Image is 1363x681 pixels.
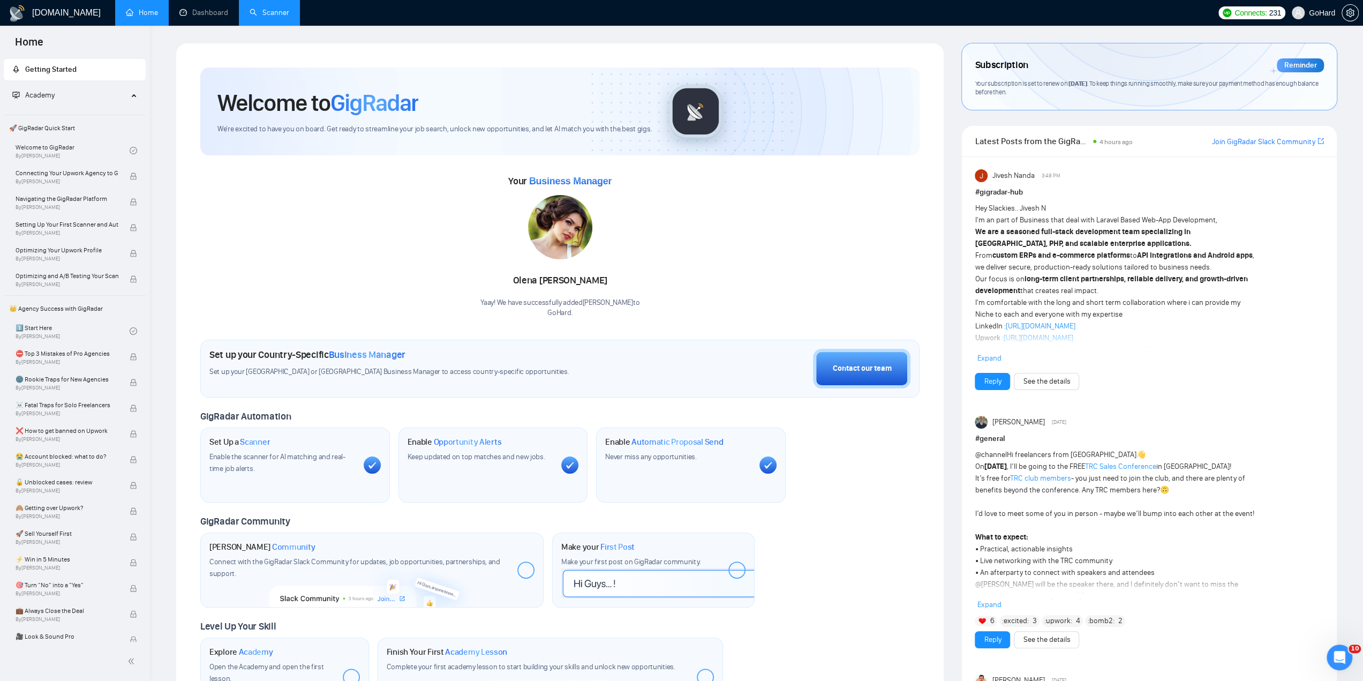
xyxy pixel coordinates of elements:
span: [PERSON_NAME] [992,416,1045,428]
button: setting [1342,4,1359,21]
p: GoHard . [480,308,639,318]
span: By [PERSON_NAME] [16,281,118,288]
span: :upwork: [1044,615,1072,627]
span: By [PERSON_NAME] [16,359,118,365]
strong: We are a seasoned full-stack development team specializing in [GEOGRAPHIC_DATA], PHP, and scalabl... [975,227,1191,248]
span: ⛔ Top 3 Mistakes of Pro Agencies [16,348,118,359]
span: lock [130,636,137,643]
span: :bomb2: [1088,615,1115,627]
h1: Explore [209,647,273,657]
span: Academy [12,91,55,100]
span: 🌚 Rookie Traps for New Agencies [16,374,118,385]
span: Business Manager [529,176,612,186]
span: By [PERSON_NAME] [16,565,118,571]
span: By [PERSON_NAME] [16,385,118,391]
span: Optimizing Your Upwork Profile [16,245,118,256]
span: 🙈 Getting over Upwork? [16,503,118,513]
a: Welcome to GigRadarBy[PERSON_NAME] [16,139,130,162]
span: check-circle [130,147,137,154]
span: Opportunity Alerts [433,437,501,447]
span: Your [508,175,612,187]
span: setting [1342,9,1358,17]
span: Level Up Your Skill [200,620,276,632]
span: 😭 Account blocked: what to do? [16,451,118,462]
strong: long-term client partnerships, reliable delivery, and growth-driven development [975,274,1247,295]
span: lock [130,198,137,206]
span: Home [6,34,52,57]
span: GigRadar Community [200,515,290,527]
img: Jivesh Nanda [975,169,988,182]
span: By [PERSON_NAME] [16,462,118,468]
h1: Make your [561,542,635,552]
strong: custom ERPs and e-commerce platforms [992,251,1129,260]
span: lock [130,250,137,257]
span: Academy [25,91,55,100]
a: TRC Sales Conference [1085,462,1156,471]
h1: Finish Your First [387,647,507,657]
span: First Post [600,542,635,552]
span: lock [130,533,137,541]
h1: Set Up a [209,437,270,447]
span: [DATE] [1052,417,1066,427]
img: upwork-logo.png [1223,9,1231,17]
span: Automatic Proposal Send [631,437,723,447]
span: lock [130,224,137,231]
span: Connecting Your Upwork Agency to GigRadar [16,168,118,178]
div: Reminder [1277,58,1324,72]
span: [DATE] [1068,79,1087,87]
span: Your subscription is set to renew on . To keep things running smoothly, make sure your payment me... [975,79,1318,96]
span: lock [130,456,137,463]
button: See the details [1014,631,1079,648]
span: ☠️ Fatal Traps for Solo Freelancers [16,400,118,410]
span: lock [130,379,137,386]
a: [URL][DOMAIN_NAME] [1005,321,1075,331]
span: user [1294,9,1302,17]
span: Enable the scanner for AI matching and real-time job alerts. [209,452,345,473]
span: Make your first post on GigRadar community. [561,557,701,566]
span: 4 hours ago [1100,138,1133,146]
a: Reply [984,376,1001,387]
span: Keep updated on top matches and new jobs. [408,452,545,461]
span: Subscription [975,56,1028,74]
span: By [PERSON_NAME] [16,256,118,262]
img: logo [9,5,26,22]
span: lock [130,559,137,566]
span: fund-projection-screen [12,91,20,99]
img: ❤️ [978,617,986,625]
span: By [PERSON_NAME] [16,539,118,545]
span: Complete your first academy lesson to start building your skills and unlock new opportunities. [387,662,675,671]
button: Reply [975,631,1010,648]
button: Reply [975,373,1010,390]
span: 🔓 Unblocked cases: review [16,477,118,488]
span: Scanner [240,437,270,447]
span: GigRadar Automation [200,410,291,422]
span: Business Manager [329,349,405,361]
span: check-circle [130,327,137,335]
span: lock [130,173,137,180]
span: lock [130,507,137,515]
span: ⚡ Win in 5 Minutes [16,554,118,565]
a: searchScanner [250,8,289,17]
span: 3 [1033,616,1037,626]
span: Navigating the GigRadar Platform [16,193,118,204]
span: 6 [990,616,995,626]
a: dashboardDashboard [179,8,228,17]
span: By [PERSON_NAME] [16,513,118,520]
span: 💼 Always Close the Deal [16,605,118,616]
img: gigradar-logo.png [669,85,722,138]
a: setting [1342,9,1359,17]
div: Contact our team [832,363,891,375]
span: 🙃 [1159,485,1169,495]
strong: API integrations and Android apps [1136,251,1252,260]
li: Getting Started [4,59,146,80]
span: rocket [12,65,20,73]
a: Join GigRadar Slack Community [1212,136,1315,148]
a: [URL][DOMAIN_NAME] [1003,333,1073,342]
span: We're excited to have you on board. Get ready to streamline your job search, unlock new opportuni... [217,124,652,134]
span: lock [130,430,137,438]
span: 🎯 Turn “No” into a “Yes” [16,580,118,590]
a: export [1317,136,1324,146]
span: By [PERSON_NAME] [16,410,118,417]
span: :excited: [1002,615,1029,627]
span: 🚀 Sell Yourself First [16,528,118,539]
